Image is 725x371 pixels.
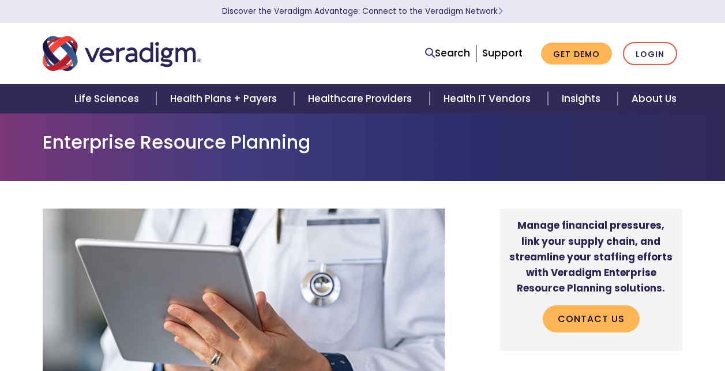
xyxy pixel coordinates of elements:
[623,42,677,66] a: Login
[43,35,201,73] img: Veradigm logo
[541,43,612,65] a: Get Demo
[482,46,523,60] a: Support
[43,131,683,153] h1: Enterprise Resource Planning
[425,46,470,61] a: Search
[156,84,294,113] a: Health Plans + Payers
[548,84,618,113] a: Insights
[543,305,640,332] a: Contact Us
[222,6,503,17] a: Discover the Veradigm Advantage: Connect to the Veradigm NetworkLearn More
[294,84,429,113] a: Healthcare Providers
[498,6,503,17] span: Learn More
[430,84,548,113] a: Health IT Vendors
[509,218,673,295] strong: Manage financial pressures, link your supply chain, and streamline your staffing efforts with Ver...
[61,84,156,113] a: Life Sciences
[618,84,690,113] a: About Us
